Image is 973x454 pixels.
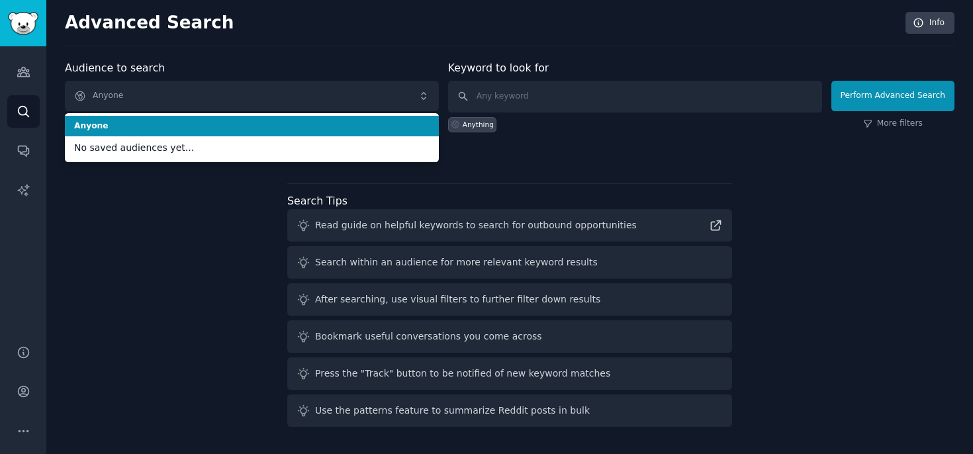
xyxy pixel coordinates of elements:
div: Bookmark useful conversations you come across [315,330,542,343]
div: After searching, use visual filters to further filter down results [315,293,600,306]
ul: Anyone [65,113,439,162]
div: Anything [463,120,494,129]
span: No saved audiences yet... [74,141,430,155]
label: Keyword to look for [448,62,549,74]
div: Press the "Track" button to be notified of new keyword matches [315,367,610,381]
div: Search within an audience for more relevant keyword results [315,255,598,269]
button: Perform Advanced Search [831,81,954,111]
button: Anyone [65,81,439,111]
div: Use the patterns feature to summarize Reddit posts in bulk [315,404,590,418]
label: Audience to search [65,62,165,74]
a: More filters [863,118,923,130]
input: Any keyword [448,81,822,113]
img: GummySearch logo [8,12,38,35]
label: Search Tips [287,195,347,207]
div: Read guide on helpful keywords to search for outbound opportunities [315,218,637,232]
a: Info [905,12,954,34]
h2: Advanced Search [65,13,898,34]
span: Anyone [74,120,430,132]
